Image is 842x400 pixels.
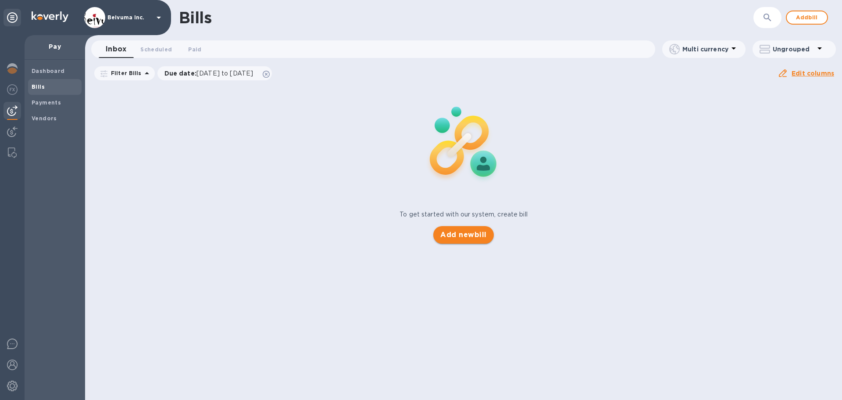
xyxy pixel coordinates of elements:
span: Scheduled [140,45,172,54]
span: Add new bill [440,230,486,240]
button: Add newbill [433,226,493,244]
p: Filter Bills [107,69,142,77]
b: Dashboard [32,68,65,74]
p: Beivuma Inc. [107,14,151,21]
span: Paid [188,45,201,54]
h1: Bills [179,8,211,27]
p: To get started with our system, create bill [400,210,528,219]
button: Addbill [786,11,828,25]
p: Due date : [164,69,258,78]
img: Foreign exchange [7,84,18,95]
u: Edit columns [792,70,834,77]
b: Vendors [32,115,57,122]
span: Add bill [794,12,820,23]
b: Bills [32,83,45,90]
p: Multi currency [682,45,728,54]
p: Ungrouped [773,45,814,54]
div: Due date:[DATE] to [DATE] [157,66,272,80]
span: [DATE] to [DATE] [196,70,253,77]
b: Payments [32,99,61,106]
span: Inbox [106,43,126,55]
p: Pay [32,42,78,51]
img: Logo [32,11,68,22]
